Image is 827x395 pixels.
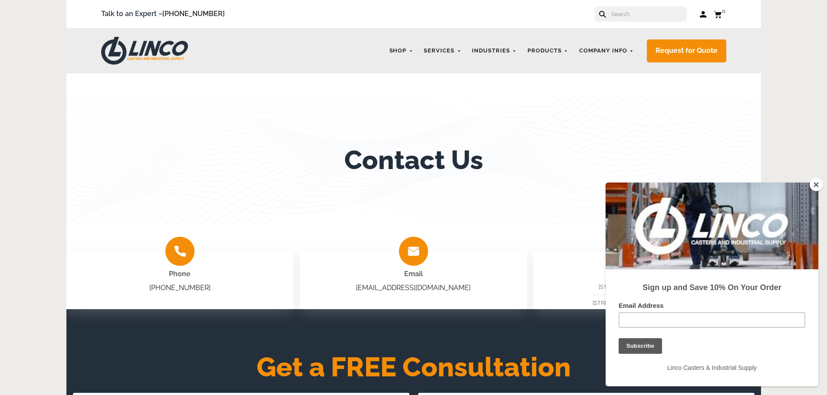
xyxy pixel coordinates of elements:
[10,13,53,29] button: Subscribe
[647,39,726,62] a: Request for Quote
[610,7,687,22] input: Search
[714,9,726,20] a: 0
[37,101,175,109] strong: Sign up and Save 10% On Your Order
[13,156,56,171] input: Subscribe
[404,270,423,278] span: Email
[593,300,702,306] span: [STREET_ADDRESS] [GEOGRAPHIC_DATA]
[62,182,151,189] span: Linco Casters & Industrial Supply
[66,357,761,378] h2: Get a FREE Consultation
[468,42,521,59] a: Industries
[101,37,188,65] img: LINCO CASTERS & INDUSTRIAL SUPPLY
[13,119,200,130] label: Email Address
[722,8,725,14] span: 0
[356,284,471,292] a: [EMAIL_ADDRESS][DOMAIN_NAME]
[700,10,707,19] a: Log in
[599,284,695,290] span: [STREET_ADDRESS][PERSON_NAME]
[419,42,465,59] a: Services
[575,42,638,59] a: Company Info
[149,284,211,292] a: [PHONE_NUMBER]
[344,145,483,175] h1: Contact Us
[101,8,225,20] span: Talk to an Expert –
[165,237,194,266] img: group-2009.png
[162,10,225,18] a: [PHONE_NUMBER]
[169,270,191,278] span: Phone
[810,178,823,191] button: Close
[523,42,573,59] a: Products
[385,42,418,59] a: Shop
[399,237,428,266] img: group-2008.png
